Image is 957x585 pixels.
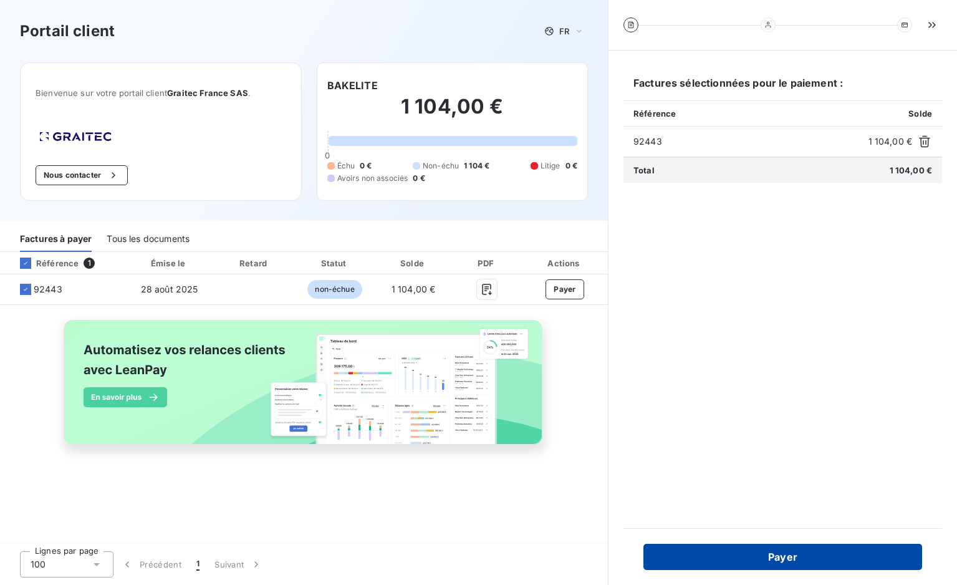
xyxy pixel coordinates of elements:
div: Actions [524,257,605,269]
button: Suivant [207,551,270,578]
button: Nous contacter [36,165,128,185]
div: Référence [10,258,79,269]
span: 100 [31,558,46,571]
div: Solde [377,257,450,269]
span: 1 [84,258,95,269]
span: 0 € [413,173,425,184]
div: Retard [216,257,293,269]
span: 0 [325,150,330,160]
h2: 1 104,00 € [327,94,578,132]
h3: Portail client [20,20,115,42]
span: 92443 [34,283,62,296]
span: FR [559,26,569,36]
span: Bienvenue sur votre portail client . [36,88,286,98]
span: Avoirs non associés [337,173,408,184]
h6: BAKELITE [327,78,378,93]
span: 1 104,00 € [890,165,933,175]
div: Factures à payer [20,226,92,252]
div: PDF [454,257,519,269]
h6: Factures sélectionnées pour le paiement : [623,75,942,100]
span: 1 104,00 € [392,284,436,294]
button: Précédent [113,551,189,578]
span: 0 € [360,160,372,172]
span: Référence [633,109,676,118]
span: Solde [908,109,932,118]
span: 0 € [565,160,577,172]
span: Non-échu [423,160,459,172]
span: non-échue [307,280,362,299]
button: Payer [643,544,922,570]
span: Total [633,165,655,175]
div: Tous les documents [107,226,190,252]
div: Statut [297,257,372,269]
span: 1 104 € [464,160,489,172]
span: Litige [541,160,560,172]
span: 1 104,00 € [868,135,913,148]
button: Payer [546,279,584,299]
span: 92443 [633,135,863,148]
img: banner [52,312,556,466]
div: Émise le [128,257,211,269]
button: 1 [189,551,207,578]
span: 1 [196,558,200,571]
span: 28 août 2025 [141,284,198,294]
img: Company logo [36,128,115,145]
span: Graitec France SAS [167,88,248,98]
span: Échu [337,160,355,172]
